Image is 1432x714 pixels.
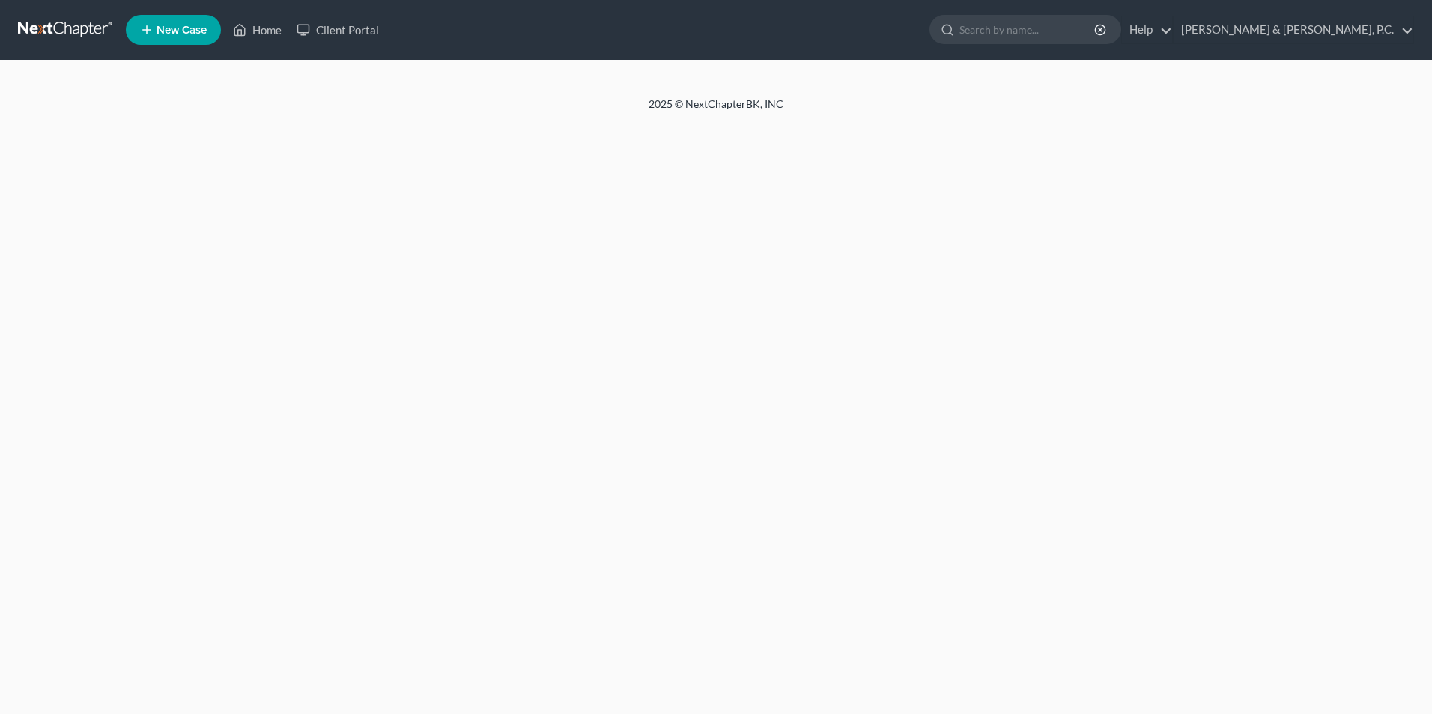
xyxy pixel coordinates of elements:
a: [PERSON_NAME] & [PERSON_NAME], P.C. [1174,16,1413,43]
a: Help [1122,16,1172,43]
a: Home [225,16,289,43]
a: Client Portal [289,16,386,43]
span: New Case [157,25,207,36]
input: Search by name... [959,16,1096,43]
div: 2025 © NextChapterBK, INC [289,97,1143,123]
